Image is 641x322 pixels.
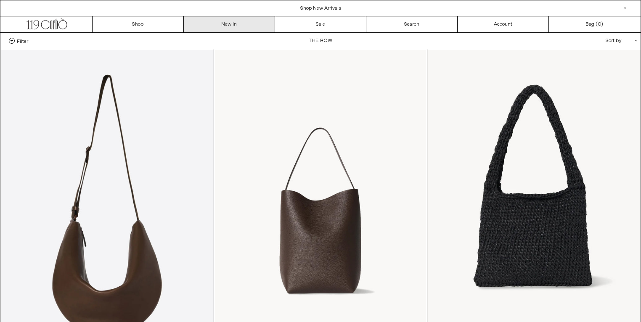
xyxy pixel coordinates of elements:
a: Shop New Arrivals [300,5,342,12]
span: Filter [17,38,28,44]
a: Shop [93,16,184,32]
a: Sale [275,16,366,32]
span: 0 [598,21,601,28]
span: ) [598,21,603,28]
a: New In [184,16,275,32]
div: Sort by [556,33,632,49]
a: Search [366,16,458,32]
a: Account [458,16,549,32]
a: Bag () [549,16,640,32]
